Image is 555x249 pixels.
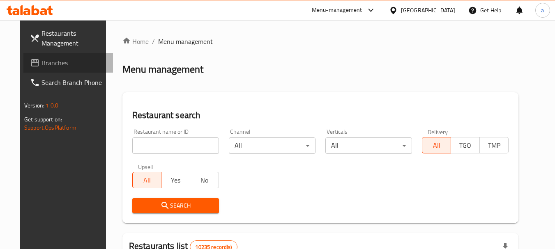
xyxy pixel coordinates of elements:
[401,6,455,15] div: [GEOGRAPHIC_DATA]
[454,139,477,151] span: TGO
[426,139,448,151] span: All
[122,37,518,46] nav: breadcrumb
[23,53,113,73] a: Branches
[483,139,505,151] span: TMP
[132,137,219,154] input: Search for restaurant name or ID..
[161,172,190,188] button: Yes
[193,174,216,186] span: No
[158,37,213,46] span: Menu management
[132,198,219,213] button: Search
[24,122,76,133] a: Support.OpsPlatform
[325,137,412,154] div: All
[138,164,153,169] label: Upsell
[139,201,212,211] span: Search
[23,23,113,53] a: Restaurants Management
[122,37,149,46] a: Home
[479,137,509,153] button: TMP
[41,58,106,68] span: Branches
[229,137,315,154] div: All
[136,174,158,186] span: All
[541,6,544,15] span: a
[190,172,219,188] button: No
[23,73,113,92] a: Search Branch Phone
[451,137,480,153] button: TGO
[122,63,203,76] h2: Menu management
[165,174,187,186] span: Yes
[312,5,362,15] div: Menu-management
[24,100,44,111] span: Version:
[152,37,155,46] li: /
[428,129,448,135] label: Delivery
[132,172,161,188] button: All
[132,109,509,121] h2: Restaurant search
[46,100,58,111] span: 1.0.0
[422,137,451,153] button: All
[24,114,62,125] span: Get support on:
[41,78,106,87] span: Search Branch Phone
[41,28,106,48] span: Restaurants Management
